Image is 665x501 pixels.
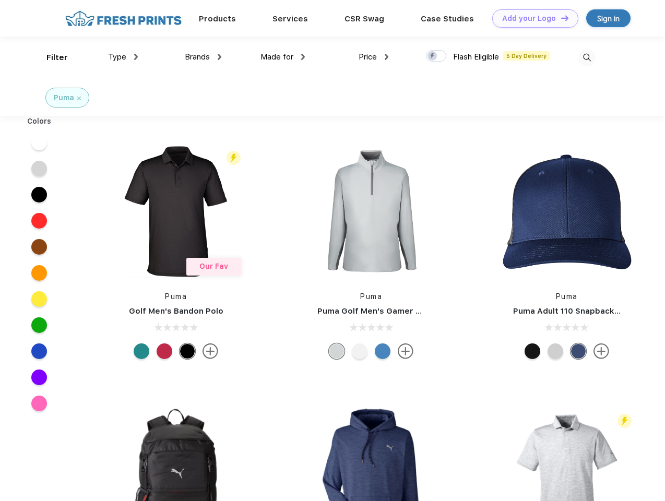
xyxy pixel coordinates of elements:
[503,51,550,61] span: 5 Day Delivery
[272,14,308,23] a: Services
[571,343,586,359] div: Peacoat Qut Shd
[180,343,195,359] div: Puma Black
[302,142,441,281] img: func=resize&h=266
[260,52,293,62] span: Made for
[375,343,390,359] div: Bright Cobalt
[548,343,563,359] div: Quarry Brt Whit
[199,262,228,270] span: Our Fav
[134,54,138,60] img: dropdown.png
[385,54,388,60] img: dropdown.png
[593,343,609,359] img: more.svg
[556,292,578,301] a: Puma
[561,15,568,21] img: DT
[77,97,81,100] img: filter_cancel.svg
[54,92,74,103] div: Puma
[218,54,221,60] img: dropdown.png
[352,343,367,359] div: Bright White
[46,52,68,64] div: Filter
[597,13,620,25] div: Sign in
[203,343,218,359] img: more.svg
[106,142,245,281] img: func=resize&h=266
[108,52,126,62] span: Type
[199,14,236,23] a: Products
[360,292,382,301] a: Puma
[329,343,345,359] div: High Rise
[359,52,377,62] span: Price
[62,9,185,28] img: fo%20logo%202.webp
[497,142,636,281] img: func=resize&h=266
[157,343,172,359] div: Ski Patrol
[345,14,384,23] a: CSR Swag
[185,52,210,62] span: Brands
[525,343,540,359] div: Pma Blk with Pma Blk
[301,54,305,60] img: dropdown.png
[398,343,413,359] img: more.svg
[134,343,149,359] div: Green Lagoon
[165,292,187,301] a: Puma
[19,116,60,127] div: Colors
[129,306,223,316] a: Golf Men's Bandon Polo
[502,14,556,23] div: Add your Logo
[586,9,631,27] a: Sign in
[617,414,632,428] img: flash_active_toggle.svg
[317,306,482,316] a: Puma Golf Men's Gamer Golf Quarter-Zip
[578,49,596,66] img: desktop_search.svg
[453,52,499,62] span: Flash Eligible
[227,151,241,165] img: flash_active_toggle.svg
